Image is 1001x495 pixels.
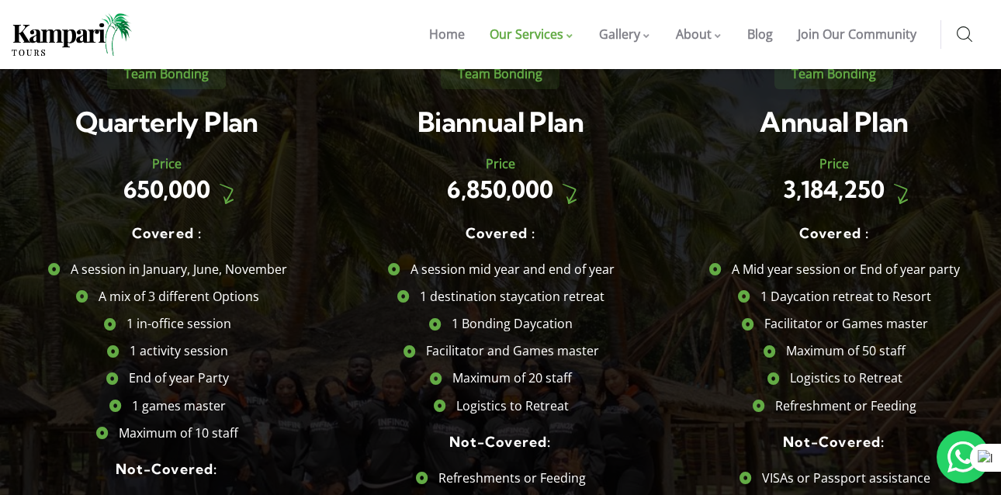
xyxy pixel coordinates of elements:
[441,58,559,89] span: Team Bonding
[8,462,326,476] h2: Not-Covered:
[417,105,584,139] span: Biannual Plan
[126,337,228,365] span: 1 activity session
[435,465,586,492] span: Refreshments or Feeding
[819,155,849,172] span: Price
[67,256,287,283] span: A session in January, June, November
[490,26,563,43] span: Our Services
[422,337,599,365] span: Facilitator and Games master
[447,175,553,204] span: 6,850,000
[486,155,515,172] span: Price
[760,105,908,139] span: Annual Plan
[747,26,773,43] span: Blog
[675,227,993,241] h2: Covered :
[599,26,640,43] span: Gallery
[783,175,885,204] span: 3,184,250
[757,283,931,310] span: 1 Daycation retreat to Resort
[798,26,916,43] span: Join Our Community
[758,465,930,492] span: VISAs or Passport assistance
[416,283,604,310] span: 1 destination staycation retreat
[676,26,712,43] span: About
[95,283,259,310] span: A mix of 3 different Options
[774,58,893,89] span: Team Bonding
[728,256,960,283] span: A Mid year session or End of year party
[760,310,928,337] span: Facilitator or Games master
[152,155,182,172] span: Price
[937,431,989,483] div: 'Chat
[125,365,229,392] span: End of year Party
[771,393,916,420] span: Refreshment or Feeding
[8,227,326,241] h2: Covered :
[115,420,238,447] span: Maximum of 10 staff
[123,310,231,337] span: 1 in-office session
[12,13,132,56] img: Home
[128,393,226,420] span: 1 games master
[449,365,572,392] span: Maximum of 20 staff
[452,393,569,420] span: Logistics to Retreat
[429,26,465,43] span: Home
[123,175,210,204] span: 650,000
[75,105,258,139] span: Quarterly Plan
[448,310,573,337] span: 1 Bonding Daycation
[786,365,902,392] span: Logistics to Retreat
[675,435,993,449] h2: Not-Covered:
[782,337,906,365] span: Maximum of 50 staff
[341,435,660,449] h2: Not-Covered:
[341,227,660,241] h2: Covered :
[407,256,615,283] span: A session mid year and end of year
[107,58,226,89] span: Team Bonding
